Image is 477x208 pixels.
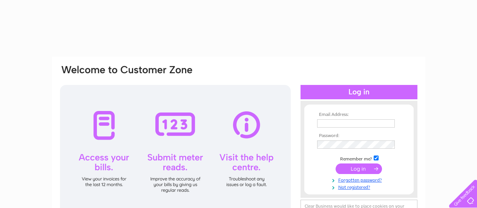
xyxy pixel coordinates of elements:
td: Remember me? [315,154,403,162]
a: Forgotten password? [317,176,403,183]
th: Password: [315,133,403,139]
input: Submit [336,163,382,174]
th: Email Address: [315,112,403,117]
a: Not registered? [317,183,403,190]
